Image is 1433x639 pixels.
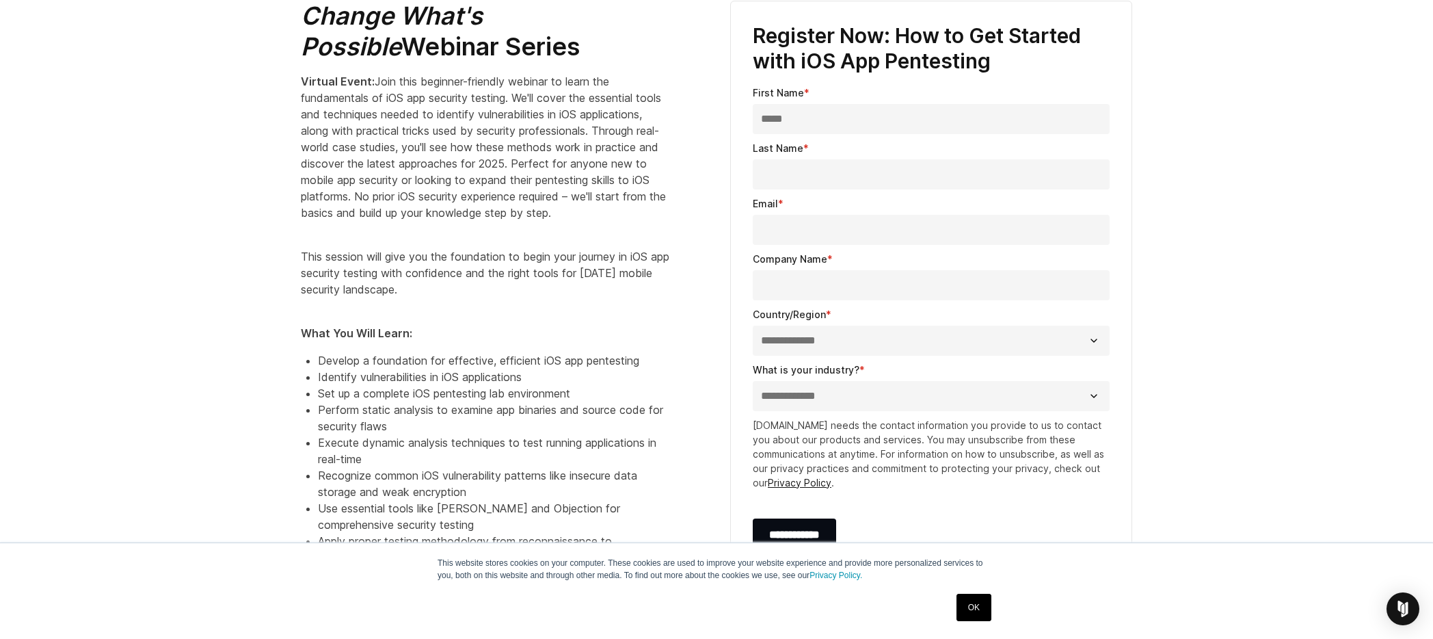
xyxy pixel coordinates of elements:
span: Country/Region [753,309,826,320]
p: This website stores cookies on your computer. These cookies are used to improve your website expe... [438,557,995,582]
div: Open Intercom Messenger [1387,592,1419,625]
a: Privacy Policy. [809,571,862,580]
li: Perform static analysis to examine app binaries and source code for security flaws [318,402,670,434]
strong: What You Will Learn: [301,326,412,340]
h3: Register Now: How to Get Started with iOS App Pentesting [753,23,1110,75]
span: Join this beginner-friendly webinar to learn the fundamentals of iOS app security testing. We'll ... [301,75,666,220]
span: First Name [753,87,804,99]
li: Develop a foundation for effective, efficient iOS app pentesting [318,352,670,369]
li: Recognize common iOS vulnerability patterns like insecure data storage and weak encryption [318,467,670,500]
span: What is your industry? [753,364,859,376]
li: Identify vulnerabilities in iOS applications [318,369,670,385]
a: OK [956,594,991,621]
li: Set up a complete iOS pentesting lab environment [318,385,670,402]
li: Execute dynamic analysis techniques to test running applications in real-time [318,434,670,467]
span: Email [753,198,778,209]
em: Change What's Possible [301,1,483,62]
li: Apply proper testing methodology from reconnaissance to exploitation [318,533,670,566]
span: Last Name [753,142,803,154]
h2: Webinar Series [301,1,670,62]
li: Use essential tools like [PERSON_NAME] and Objection for comprehensive security testing [318,500,670,533]
a: Privacy Policy [768,477,831,488]
p: [DOMAIN_NAME] needs the contact information you provide to us to contact you about our products a... [753,418,1110,490]
span: Company Name [753,253,827,265]
strong: Virtual Event: [301,75,375,88]
span: This session will give you the foundation to begin your journey in iOS app security testing with ... [301,250,669,296]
